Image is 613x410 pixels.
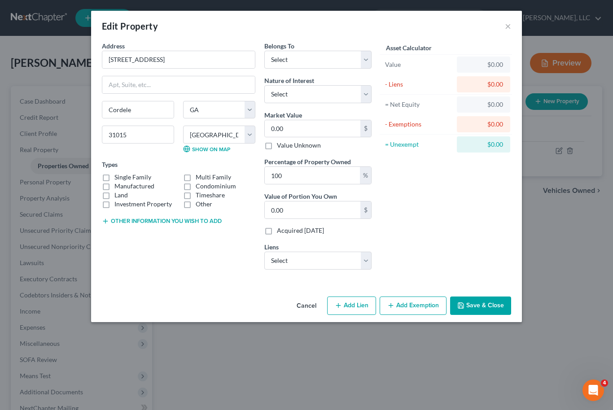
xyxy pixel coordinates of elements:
button: Other information you wish to add [102,218,222,225]
input: Enter address... [102,51,255,68]
label: Liens [264,242,279,252]
div: % [360,167,371,184]
a: Show on Map [183,145,230,153]
button: Save & Close [450,297,511,315]
button: Cancel [289,297,324,315]
label: Market Value [264,110,302,120]
iframe: Intercom live chat [582,379,604,401]
label: Value of Portion You Own [264,192,337,201]
input: Enter city... [102,101,174,118]
button: Add Exemption [380,297,447,315]
div: $0.00 [464,120,503,129]
label: Nature of Interest [264,76,314,85]
div: $0.00 [464,60,503,69]
div: $0.00 [464,80,503,89]
label: Other [196,200,212,209]
label: Timeshare [196,191,225,200]
input: 0.00 [265,120,360,137]
label: Value Unknown [277,141,321,150]
input: Enter zip... [102,126,174,144]
span: Belongs To [264,42,294,50]
div: = Unexempt [385,140,453,149]
div: - Exemptions [385,120,453,129]
div: $0.00 [464,140,503,149]
label: Manufactured [114,182,154,191]
div: Edit Property [102,20,158,32]
input: Apt, Suite, etc... [102,76,255,93]
input: 0.00 [265,201,360,218]
label: Asset Calculator [386,43,432,52]
div: $ [360,120,371,137]
div: $0.00 [464,100,503,109]
button: Add Lien [327,297,376,315]
label: Percentage of Property Owned [264,157,351,166]
label: Single Family [114,173,151,182]
div: - Liens [385,80,453,89]
span: Address [102,42,125,50]
label: Acquired [DATE] [277,226,324,235]
button: × [505,21,511,31]
div: $ [360,201,371,218]
span: 4 [601,379,608,387]
label: Land [114,191,128,200]
label: Multi Family [196,173,231,182]
input: 0.00 [265,167,360,184]
label: Condominium [196,182,236,191]
label: Types [102,160,118,169]
div: Value [385,60,453,69]
label: Investment Property [114,200,172,209]
div: = Net Equity [385,100,453,109]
